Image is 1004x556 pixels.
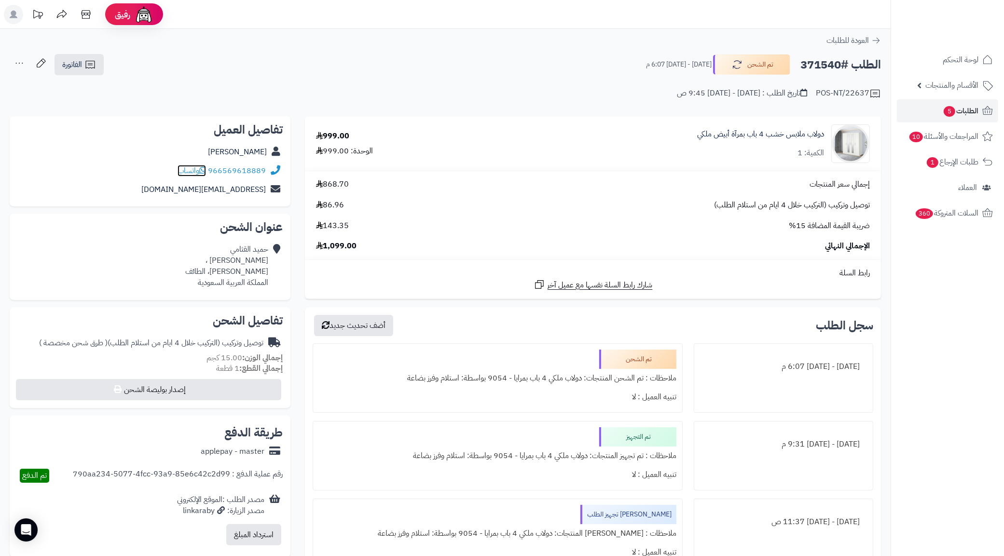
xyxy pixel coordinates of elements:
div: الكمية: 1 [798,148,824,159]
span: 10 [909,132,923,142]
strong: إجمالي القطع: [239,363,283,374]
span: 86.96 [316,200,344,211]
span: 1,099.00 [316,241,357,252]
div: مصدر الطلب :الموقع الإلكتروني [177,494,264,516]
span: إجمالي سعر المنتجات [810,179,870,190]
div: تنبيه العميل : لا [319,465,676,484]
span: لوحة التحكم [943,53,978,67]
div: توصيل وتركيب (التركيب خلال 4 ايام من استلام الطلب) [39,338,263,349]
span: 360 [916,208,933,219]
div: [DATE] - [DATE] 9:31 م [700,435,867,454]
div: [DATE] - [DATE] 6:07 م [700,357,867,376]
div: Open Intercom Messenger [14,518,38,542]
span: شارك رابط السلة نفسها مع عميل آخر [548,280,653,291]
h2: عنوان الشحن [17,221,283,233]
a: 966569618889 [208,165,266,176]
img: 1733065084-1-90x90.jpg [832,124,869,163]
div: رقم عملية الدفع : 790aa234-5077-4fcc-93a9-85e6c42c2d99 [73,469,283,483]
span: العملاء [958,181,977,194]
h3: سجل الطلب [816,320,873,331]
div: ملاحظات : تم الشحن المنتجات: دولاب ملكي 4 باب بمرايا - 9054 بواسطة: استلام وفرز بضاعة [319,369,676,388]
div: [PERSON_NAME] تجهيز الطلب [580,505,676,524]
span: 868.70 [316,179,349,190]
a: لوحة التحكم [897,48,998,71]
span: تم الدفع [22,470,47,481]
img: ai-face.png [134,5,153,24]
span: الفاتورة [62,59,82,70]
a: المراجعات والأسئلة10 [897,125,998,148]
h2: تفاصيل العميل [17,124,283,136]
a: العملاء [897,176,998,199]
a: [PERSON_NAME] [208,146,267,158]
span: 143.35 [316,220,349,231]
div: ملاحظات : [PERSON_NAME] المنتجات: دولاب ملكي 4 باب بمرايا - 9054 بواسطة: استلام وفرز بضاعة [319,524,676,543]
span: السلات المتروكة [915,206,978,220]
div: تاريخ الطلب : [DATE] - [DATE] 9:45 ص [677,88,807,99]
small: 15.00 كجم [206,352,283,364]
button: تم الشحن [713,54,790,75]
span: ( طرق شحن مخصصة ) [39,337,108,349]
button: إصدار بوليصة الشحن [16,379,281,400]
div: 999.00 [316,131,349,142]
button: استرداد المبلغ [226,524,281,545]
small: [DATE] - [DATE] 6:07 م [646,60,712,69]
div: POS-NT/22637 [816,88,881,99]
a: طلبات الإرجاع1 [897,150,998,174]
span: رفيق [115,9,130,20]
h2: تفاصيل الشحن [17,315,283,326]
div: مصدر الزيارة: linkaraby [177,505,264,516]
div: تم الشحن [599,350,676,369]
button: أضف تحديث جديد [314,315,393,336]
div: الوحدة: 999.00 [316,146,373,157]
span: طلبات الإرجاع [926,155,978,169]
span: 1 [927,157,938,168]
strong: إجمالي الوزن: [242,352,283,364]
a: العودة للطلبات [826,35,881,46]
h2: الطلب #371540 [800,55,881,75]
div: ملاحظات : تم تجهيز المنتجات: دولاب ملكي 4 باب بمرايا - 9054 بواسطة: استلام وفرز بضاعة [319,447,676,465]
a: السلات المتروكة360 [897,202,998,225]
div: applepay - master [201,446,264,457]
span: الأقسام والمنتجات [925,79,978,92]
div: رابط السلة [309,268,877,279]
small: 1 قطعة [216,363,283,374]
div: حميد القثامي [PERSON_NAME] ، [PERSON_NAME]، الطائف المملكة العربية السعودية [185,244,268,288]
a: [EMAIL_ADDRESS][DOMAIN_NAME] [141,184,266,195]
span: الإجمالي النهائي [825,241,870,252]
span: 5 [944,106,955,117]
span: الطلبات [943,104,978,118]
a: تحديثات المنصة [26,5,50,27]
a: دولاب ملابس خشب 4 باب بمرآة أبيض ملكي [697,129,824,140]
span: توصيل وتركيب (التركيب خلال 4 ايام من استلام الطلب) [714,200,870,211]
a: الطلبات5 [897,99,998,122]
div: تم التجهيز [599,427,676,447]
a: شارك رابط السلة نفسها مع عميل آخر [534,279,653,291]
a: الفاتورة [55,54,104,75]
h2: طريقة الدفع [224,427,283,438]
span: ضريبة القيمة المضافة 15% [789,220,870,231]
div: تنبيه العميل : لا [319,388,676,407]
a: واتساب [178,165,206,176]
span: العودة للطلبات [826,35,869,46]
span: المراجعات والأسئلة [908,130,978,143]
div: [DATE] - [DATE] 11:37 ص [700,513,867,531]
